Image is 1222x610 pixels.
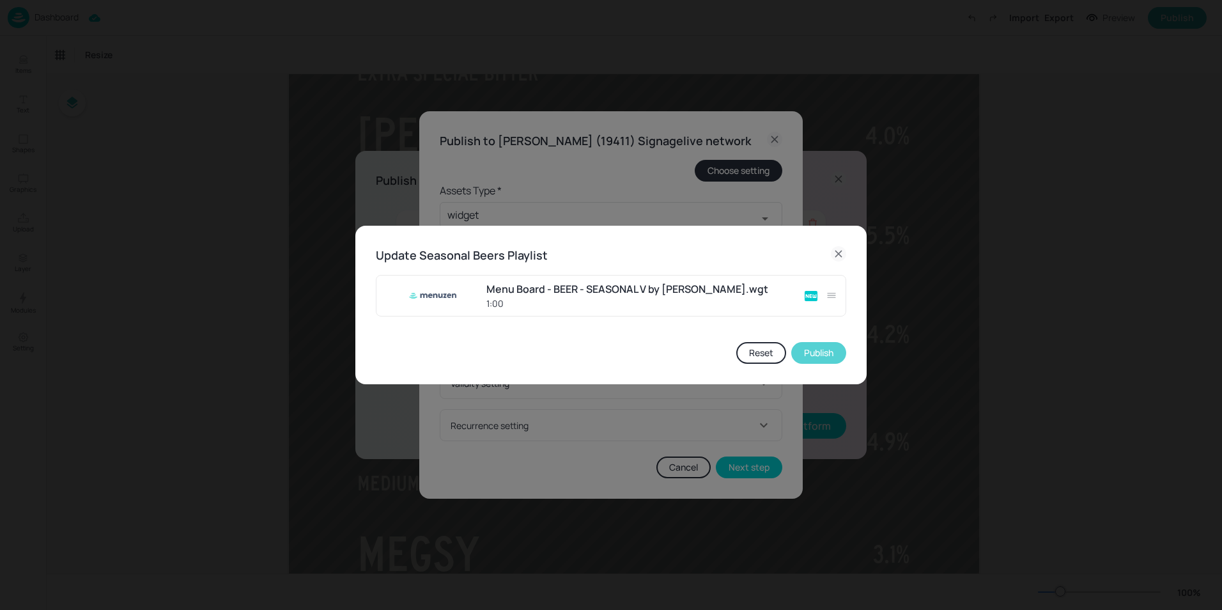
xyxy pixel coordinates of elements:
[736,342,786,364] button: Reset
[376,246,548,265] h6: Update Seasonal Beers Playlist
[396,276,472,316] img: menuzen.png
[486,281,796,297] div: Menu Board - BEER - SEASONAL V by [PERSON_NAME].wgt
[791,342,846,364] button: Publish
[486,297,796,310] div: 1:00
